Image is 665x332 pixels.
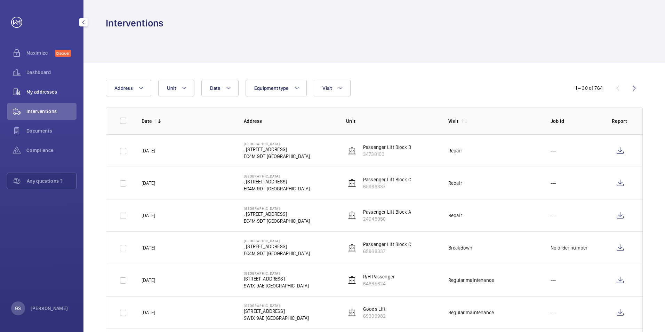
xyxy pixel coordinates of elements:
[142,309,155,316] p: [DATE]
[448,180,462,187] div: Repair
[106,17,163,30] h1: Interventions
[244,174,310,178] p: [GEOGRAPHIC_DATA]
[244,146,310,153] p: , [STREET_ADDRESS]
[26,147,77,154] span: Compliance
[142,147,155,154] p: [DATE]
[244,185,310,192] p: EC4M 9DT [GEOGRAPHIC_DATA]
[201,80,239,96] button: Date
[448,309,494,316] div: Regular maintenance
[244,153,310,160] p: EC4M 9DT [GEOGRAPHIC_DATA]
[314,80,350,96] button: Visit
[363,183,411,190] p: 65966337
[244,218,310,224] p: EC4M 9DT [GEOGRAPHIC_DATA]
[244,118,335,125] p: Address
[363,144,411,151] p: Passenger Lift Block B
[363,280,395,287] p: 64865624
[26,108,77,115] span: Interventions
[322,85,332,91] span: Visit
[142,277,155,284] p: [DATE]
[348,276,356,284] img: elevator.svg
[244,271,309,275] p: [GEOGRAPHIC_DATA]
[167,85,176,91] span: Unit
[142,212,155,219] p: [DATE]
[348,179,356,187] img: elevator.svg
[244,282,309,289] p: SW1X 9AE [GEOGRAPHIC_DATA]
[363,313,386,319] p: 69309982
[106,80,151,96] button: Address
[363,208,411,215] p: Passenger Lift Block A
[244,243,310,250] p: , [STREET_ADDRESS]
[551,212,556,219] p: ---
[551,244,588,251] p: No order number
[551,118,601,125] p: Job Id
[551,147,556,154] p: ---
[244,303,309,308] p: [GEOGRAPHIC_DATA]
[346,118,437,125] p: Unit
[448,212,462,219] div: Repair
[26,127,77,134] span: Documents
[348,308,356,317] img: elevator.svg
[55,50,71,57] span: Discover
[448,118,459,125] p: Visit
[348,244,356,252] img: elevator.svg
[363,241,411,248] p: Passenger Lift Block C
[244,315,309,322] p: SW1X 9AE [GEOGRAPHIC_DATA]
[244,206,310,211] p: [GEOGRAPHIC_DATA]
[244,239,310,243] p: [GEOGRAPHIC_DATA]
[551,309,556,316] p: ---
[210,85,220,91] span: Date
[363,215,411,222] p: 24045950
[551,277,556,284] p: ---
[363,151,411,158] p: 34738100
[15,305,21,312] p: GS
[348,147,356,155] img: elevator.svg
[26,88,77,95] span: My addresses
[551,180,556,187] p: ---
[244,178,310,185] p: , [STREET_ADDRESS]
[27,177,76,184] span: Any questions ?
[244,211,310,218] p: , [STREET_ADDRESS]
[244,250,310,257] p: EC4M 9DT [GEOGRAPHIC_DATA]
[26,69,77,76] span: Dashboard
[31,305,68,312] p: [PERSON_NAME]
[244,275,309,282] p: [STREET_ADDRESS]
[363,306,386,313] p: Goods Lift
[348,211,356,220] img: elevator.svg
[26,49,55,56] span: Maximize
[448,147,462,154] div: Repair
[363,176,411,183] p: Passenger Lift Block C
[142,180,155,187] p: [DATE]
[114,85,133,91] span: Address
[158,80,194,96] button: Unit
[142,244,155,251] p: [DATE]
[244,142,310,146] p: [GEOGRAPHIC_DATA]
[254,85,289,91] span: Equipment type
[246,80,307,96] button: Equipment type
[363,248,411,255] p: 65966337
[575,85,603,92] div: 1 – 30 of 764
[142,118,152,125] p: Date
[612,118,628,125] p: Report
[448,277,494,284] div: Regular maintenance
[363,273,395,280] p: R/H Passenger
[448,244,473,251] div: Breakdown
[244,308,309,315] p: [STREET_ADDRESS]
